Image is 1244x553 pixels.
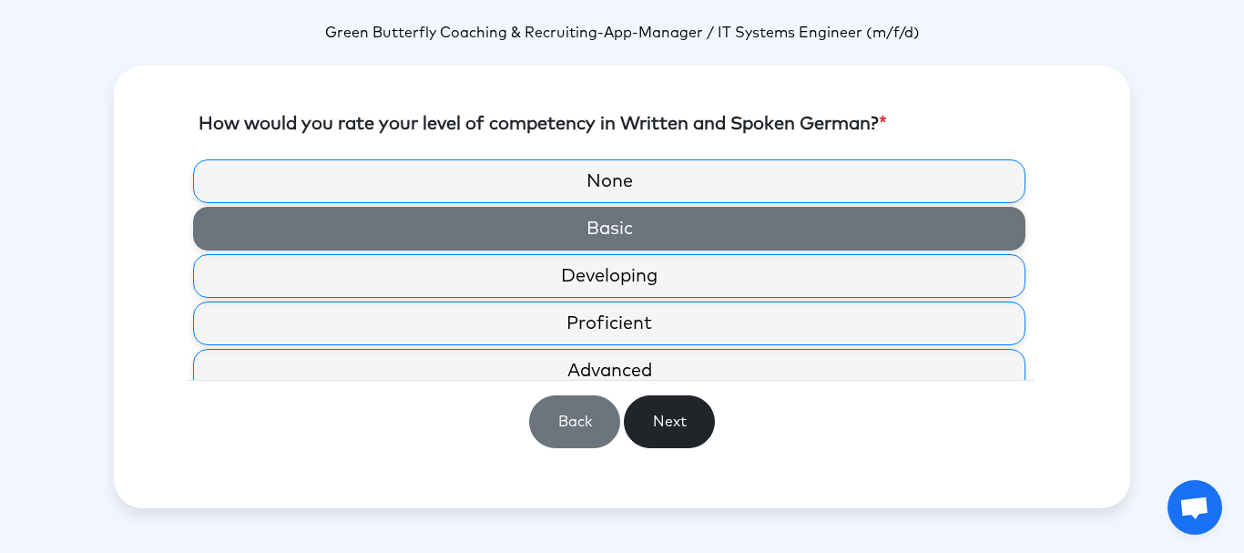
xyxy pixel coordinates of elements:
[1168,480,1222,535] a: Open chat
[193,159,1025,203] label: None
[624,395,715,448] button: Next
[199,110,887,138] label: How would you rate your level of competency in Written and Spoken German?
[529,395,620,448] button: Back
[193,302,1025,345] label: Proficient
[114,22,1130,44] p: -
[193,254,1025,298] label: Developing
[604,26,920,40] span: App-Manager / IT Systems Engineer (m/f/d)
[325,26,597,40] span: Green Butterfly Coaching & Recruiting
[193,349,1025,393] label: Advanced
[193,207,1025,251] label: Basic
